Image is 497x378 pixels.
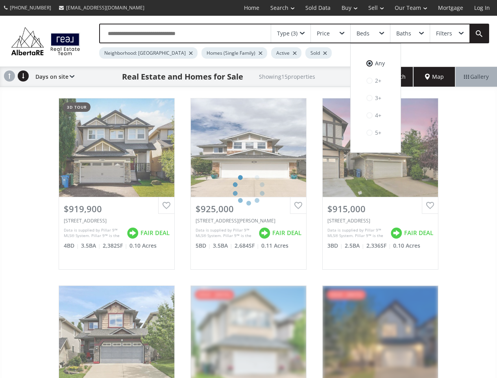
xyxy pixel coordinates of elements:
div: Days on site [31,67,74,87]
a: [EMAIL_ADDRESS][DOMAIN_NAME] [55,0,148,15]
label: 3+ [358,91,393,105]
div: Homes (Single Family) [201,47,267,59]
span: [EMAIL_ADDRESS][DOMAIN_NAME] [66,4,144,11]
label: 2+ [358,74,393,87]
img: Logo [8,25,83,57]
div: Sold [305,47,332,59]
span: Map [425,73,444,81]
div: Beds [357,31,370,36]
div: Type (3) [277,31,297,36]
div: Price [317,31,330,36]
div: Gallery [455,67,497,87]
label: Any [358,57,393,70]
span: Gallery [464,73,489,81]
div: Active [271,47,301,59]
div: Neighborhood: [GEOGRAPHIC_DATA] [99,47,198,59]
label: 4+ [358,109,393,122]
span: [PHONE_NUMBER] [10,4,51,11]
div: Baths [396,31,411,36]
div: Map [414,67,455,87]
h2: Showing 15 properties [259,74,315,80]
div: Filters [436,31,452,36]
label: 5+ [358,126,393,139]
h1: Real Estate and Homes for Sale [122,71,243,82]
